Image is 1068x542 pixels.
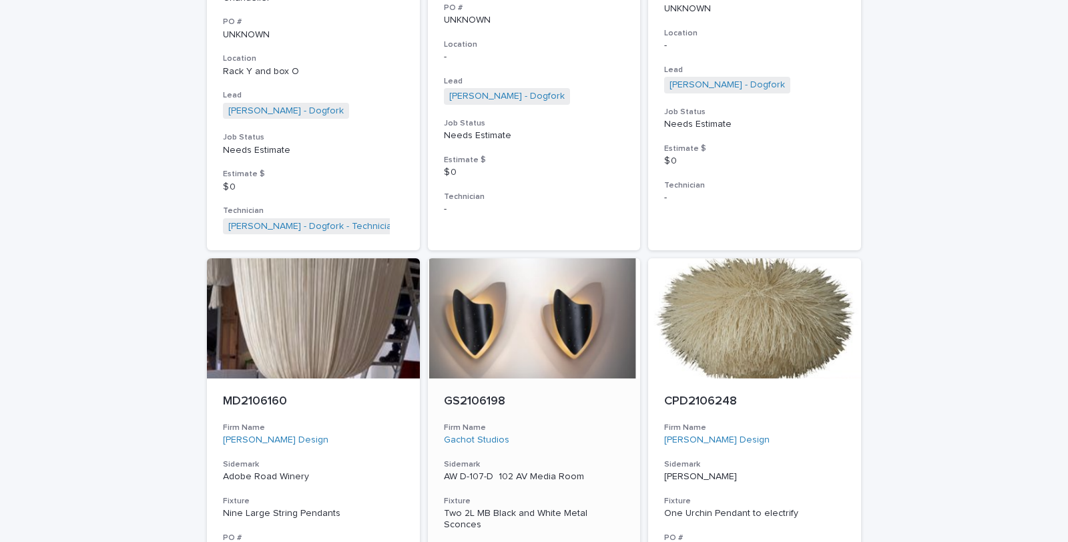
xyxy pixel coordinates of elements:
[444,496,625,507] h3: Fixture
[444,155,625,166] h3: Estimate $
[444,508,625,531] div: Two 2L MB Black and White Metal Sconces
[664,471,845,483] p: [PERSON_NAME]
[444,459,625,470] h3: Sidemark
[223,206,404,216] h3: Technician
[444,3,625,13] h3: PO #
[664,435,770,446] a: [PERSON_NAME] Design
[223,459,404,470] h3: Sidemark
[228,105,344,117] a: [PERSON_NAME] - Dogfork
[444,130,625,142] p: Needs Estimate
[664,3,845,15] p: UNKNOWN
[223,169,404,180] h3: Estimate $
[664,156,845,167] p: $ 0
[223,66,404,77] p: Rack Y and box O
[223,435,328,446] a: [PERSON_NAME] Design
[223,53,404,64] h3: Location
[444,192,625,202] h3: Technician
[223,29,404,41] p: UNKNOWN
[444,167,625,178] p: $ 0
[664,508,845,519] div: One Urchin Pendant to electrify
[444,204,625,215] p: -
[223,394,404,409] p: MD2106160
[664,28,845,39] h3: Location
[444,118,625,129] h3: Job Status
[449,91,565,102] a: [PERSON_NAME] - Dogfork
[444,471,625,483] p: AW D-107-D 102 AV Media Room
[670,79,785,91] a: [PERSON_NAME] - Dogfork
[444,76,625,87] h3: Lead
[444,15,625,26] p: UNKNOWN
[223,145,404,156] p: Needs Estimate
[664,459,845,470] h3: Sidemark
[664,40,845,51] p: -
[444,435,509,446] a: Gachot Studios
[223,182,404,193] p: $ 0
[664,144,845,154] h3: Estimate $
[444,394,625,409] p: GS2106198
[223,508,404,519] div: Nine Large String Pendants
[223,17,404,27] h3: PO #
[664,119,845,130] p: Needs Estimate
[444,51,625,63] p: -
[223,471,404,483] p: Adobe Road Winery
[664,180,845,191] h3: Technician
[664,394,845,409] p: CPD2106248
[223,90,404,101] h3: Lead
[664,65,845,75] h3: Lead
[664,192,845,204] p: -
[664,107,845,117] h3: Job Status
[223,496,404,507] h3: Fixture
[223,132,404,143] h3: Job Status
[444,39,625,50] h3: Location
[664,496,845,507] h3: Fixture
[228,221,397,232] a: [PERSON_NAME] - Dogfork - Technician
[444,423,625,433] h3: Firm Name
[223,423,404,433] h3: Firm Name
[664,423,845,433] h3: Firm Name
